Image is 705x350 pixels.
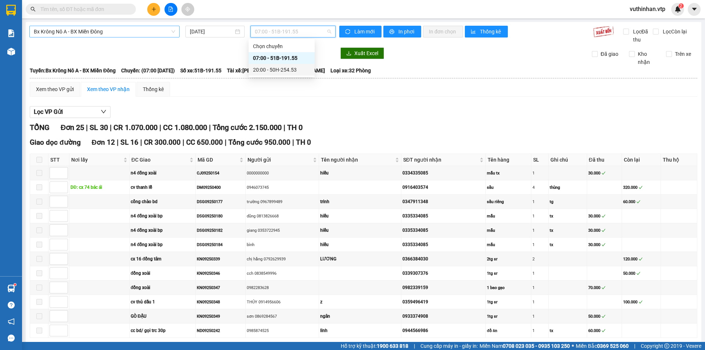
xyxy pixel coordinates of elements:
[623,184,659,191] div: 320.000
[401,252,486,266] td: 0366384030
[113,123,158,132] span: CR 1.070.000
[197,270,244,277] div: KN09250346
[622,154,661,166] th: Còn lại
[180,66,221,75] span: Số xe: 51B-191.55
[30,106,111,118] button: Lọc VP Gửi
[247,313,318,320] div: sơn 0869284567
[639,300,643,304] span: check
[320,198,400,205] div: trinh
[61,123,84,132] span: Đơn 25
[30,123,50,132] span: TỔNG
[601,243,605,247] span: check
[209,123,211,132] span: |
[164,3,177,16] button: file-add
[679,3,684,8] sup: 2
[70,184,128,191] div: DĐ: cx 74 bác ái
[588,170,621,176] div: 30.000
[471,29,477,35] span: bar-chart
[36,85,74,93] div: Xem theo VP gửi
[532,256,547,262] div: 2
[228,138,290,147] span: Tổng cước 950.000
[197,213,244,219] div: DSG09250180
[7,285,15,292] img: warehouse-icon
[341,342,408,350] span: Hỗ trợ kỹ thuật:
[402,170,484,177] div: 0334335085
[197,199,244,205] div: DSG09250177
[330,66,371,75] span: Loại xe: 32 Phòng
[593,26,614,37] img: 9k=
[101,109,106,115] span: down
[346,51,351,57] span: download
[247,213,318,219] div: dũng 0813826668
[588,313,621,320] div: 50.000
[588,328,621,334] div: 60.000
[196,295,246,309] td: KN09250348
[196,180,246,195] td: DM09250400
[487,285,530,291] div: 1 bao gạo
[623,199,659,205] div: 60.000
[487,199,530,205] div: sầu riêng
[190,28,234,36] input: 13/09/2025
[197,313,244,320] div: KN09250349
[196,309,246,324] td: KN09250349
[623,256,659,262] div: 120.000
[401,324,486,338] td: 0944566986
[253,66,310,74] div: 20:00 - 50H-254.53
[319,238,401,252] td: hiếu
[487,242,530,248] div: mẫu
[532,299,547,305] div: 1
[402,256,484,263] div: 0366384030
[598,50,621,58] span: Đã giao
[639,185,643,190] span: check
[131,241,194,248] div: n4 đồng xoài bp
[401,223,486,238] td: 0335334085
[402,327,484,334] div: 0944566986
[131,256,194,263] div: cx 16 đồng tâm
[117,138,119,147] span: |
[423,26,463,37] button: In đơn chọn
[320,227,400,234] div: hiếu
[401,281,486,295] td: 0982339159
[143,85,164,93] div: Thống kê
[691,6,698,12] span: caret-down
[168,7,173,12] span: file-add
[287,123,303,132] span: TH 0
[532,170,547,176] div: 1
[247,227,318,234] div: giang 0353722945
[486,154,531,166] th: Tên hàng
[255,26,331,37] span: 07:00 - 51B-191.55
[319,195,401,209] td: trinh
[8,335,15,342] span: message
[320,170,400,177] div: hiếu
[30,7,36,12] span: search
[661,154,697,166] th: Thu hộ
[531,154,549,166] th: SL
[247,328,318,334] div: 0985874525
[549,154,587,166] th: Ghi chú
[247,270,318,277] div: cch 0838549996
[131,327,194,334] div: cc bd/ gọi trc 30p
[597,343,629,349] strong: 0369 525 060
[213,123,282,132] span: Tổng cước 2.150.000
[634,342,635,350] span: |
[532,285,547,291] div: 1
[401,238,486,252] td: 0335334085
[110,123,112,132] span: |
[487,170,530,176] div: mẫu tx
[401,180,486,195] td: 0916403574
[186,138,223,147] span: CC 650.000
[34,26,175,37] span: Bx Krông Nô A - BX Miền Đông
[185,7,190,12] span: aim
[680,3,682,8] span: 2
[532,270,547,277] div: 1
[181,3,194,16] button: aim
[487,270,530,277] div: 1tg sr
[532,199,547,205] div: 1
[339,26,382,37] button: syncLàm mới
[402,270,484,277] div: 0339307376
[120,138,138,147] span: SL 16
[6,5,16,16] img: logo-vxr
[283,123,285,132] span: |
[197,256,244,262] div: KN09250339
[572,344,574,347] span: ⚪️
